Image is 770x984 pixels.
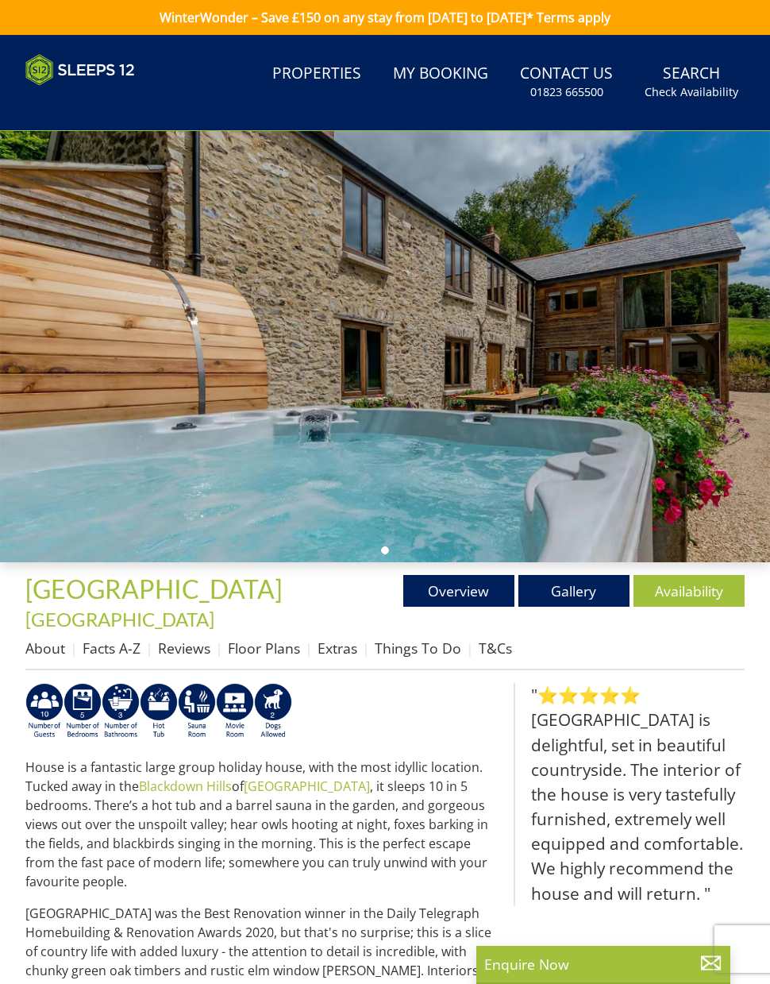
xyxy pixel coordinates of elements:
[102,683,140,740] img: AD_4nXfrQBKCd8QKV6EcyfQTuP1fSIvoqRgLuFFVx4a_hKg6kgxib-awBcnbgLhyNafgZ22QHnlTp2OLYUAOUHgyjOLKJ1AgJ...
[318,639,357,658] a: Extras
[633,575,745,607] a: Availability
[484,954,722,974] p: Enquire Now
[140,683,178,740] img: AD_4nXcpX5uDwed6-YChlrI2BYOgXwgg3aqYHOhRm0XfZB-YtQW2NrmeCr45vGAfVKUq4uWnc59ZmEsEzoF5o39EWARlT1ewO...
[25,608,214,631] a: [GEOGRAPHIC_DATA]
[64,683,102,740] img: AD_4nXdbpp640i7IVFfqLTtqWv0Ghs4xmNECk-ef49VdV_vDwaVrQ5kQ5qbfts81iob6kJkelLjJ-SykKD7z1RllkDxiBG08n...
[158,639,210,658] a: Reviews
[479,639,512,658] a: T&Cs
[244,778,370,795] a: [GEOGRAPHIC_DATA]
[375,639,461,658] a: Things To Do
[25,683,64,740] img: AD_4nXfgoOlNjDL4YD2V0YJUbmqRYEGrRWUhINPsQ64gon-qpF67xmVeyx2QrkAIeZuhdNAgoolMxnAXFEbF6I4V8QlJ9KMB8...
[216,683,254,740] img: AD_4nXcMx2CE34V8zJUSEa4yj9Pppk-n32tBXeIdXm2A2oX1xZoj8zz1pCuMiQujsiKLZDhbHnQsaZvA37aEfuFKITYDwIrZv...
[139,778,232,795] a: Blackdown Hills
[25,54,135,86] img: Sleeps 12
[17,95,184,109] iframe: Customer reviews powered by Trustpilot
[530,84,603,100] small: 01823 665500
[645,84,738,100] small: Check Availability
[514,56,619,108] a: Contact Us01823 665500
[254,683,292,740] img: AD_4nXe7_8LrJK20fD9VNWAdfykBvHkWcczWBt5QOadXbvIwJqtaRaRf-iI0SeDpMmH1MdC9T1Vy22FMXzzjMAvSuTB5cJ7z5...
[178,683,216,740] img: AD_4nXdjbGEeivCGLLmyT_JEP7bTfXsjgyLfnLszUAQeQ4RcokDYHVBt5R8-zTDbAVICNoGv1Dwc3nsbUb1qR6CAkrbZUeZBN...
[387,56,495,92] a: My Booking
[228,639,300,658] a: Floor Plans
[638,56,745,108] a: SearchCheck Availability
[83,639,141,658] a: Facts A-Z
[25,573,287,604] a: [GEOGRAPHIC_DATA]
[25,758,501,891] p: House is a fantastic large group holiday house, with the most idyllic location. Tucked away in th...
[403,575,514,607] a: Overview
[266,56,368,92] a: Properties
[25,573,283,604] span: [GEOGRAPHIC_DATA]
[518,575,629,607] a: Gallery
[25,639,65,658] a: About
[514,683,745,906] blockquote: "⭐⭐⭐⭐⭐ [GEOGRAPHIC_DATA] is delightful, set in beautiful countryside. The interior of the house i...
